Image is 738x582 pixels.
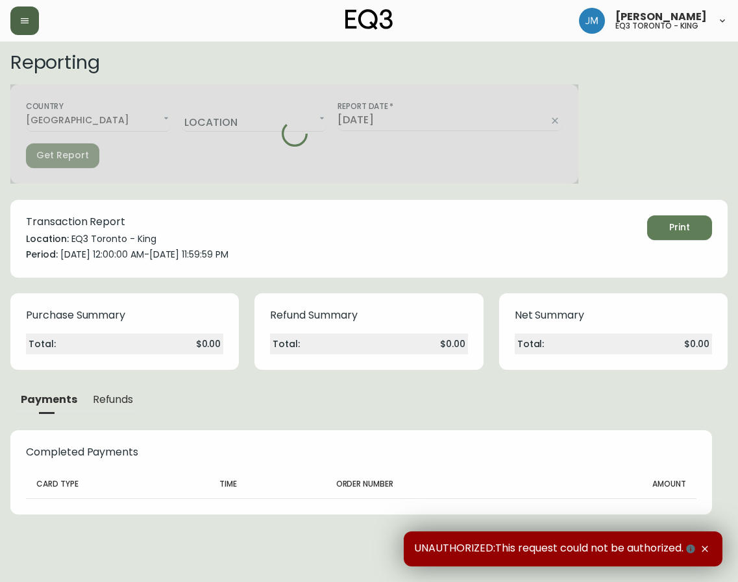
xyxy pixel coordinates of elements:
th: Amount [550,470,697,499]
th: Time [209,470,326,499]
h6: Total : [29,336,56,352]
span: Refunds [93,393,134,406]
th: Order Number [326,470,550,499]
a: Print [647,215,712,240]
h2: Reporting [10,52,728,73]
h5: Net Summary [515,309,712,322]
h6: $0.00 [684,336,709,352]
span: Print [658,219,702,236]
table: Completed Payments [26,470,696,500]
h5: Transaction Report [26,215,228,228]
span: [PERSON_NAME] [615,12,707,22]
p: [DATE] 12:00:00 AM - [DATE] 11:59:59 PM [58,248,228,261]
span: Payments [21,393,77,406]
h6: Period: [26,248,58,261]
h6: Location: [26,232,69,245]
h6: $0.00 [196,336,221,352]
span: UNAUTHORIZED:This request could not be authorized. [414,542,698,556]
h5: Refund Summary [270,309,467,322]
img: b88646003a19a9f750de19192e969c24 [579,8,605,34]
h5: Purchase Summary [26,309,223,322]
th: Card Type [26,470,209,499]
h6: $0.00 [440,336,465,352]
p: EQ3 Toronto - King [69,232,156,245]
h5: eq3 toronto - king [615,22,698,30]
h6: Total : [273,336,300,352]
h6: Total : [517,336,545,352]
img: logo [345,9,393,30]
h5: Completed Payments [26,446,696,459]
